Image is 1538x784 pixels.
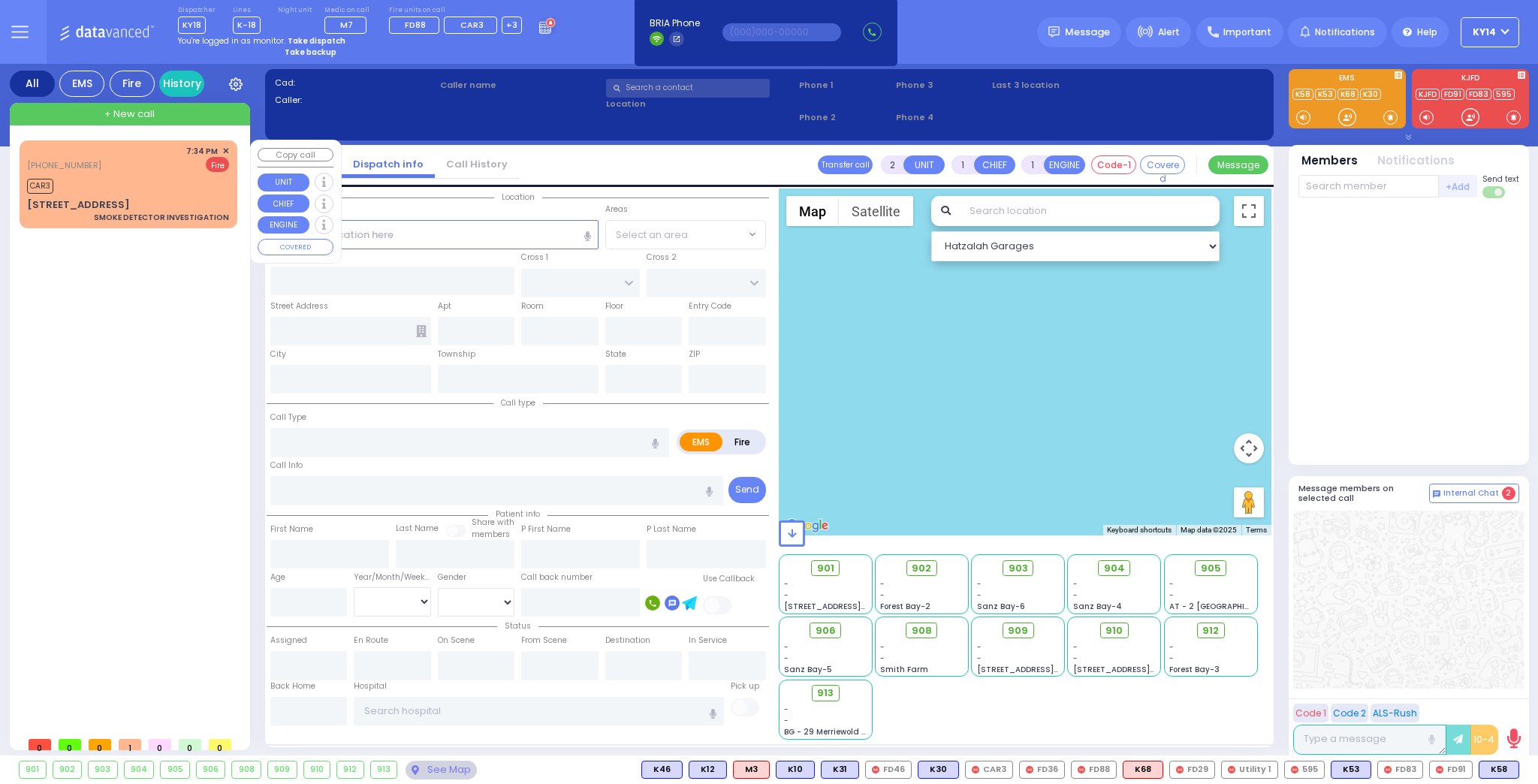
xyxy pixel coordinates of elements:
[337,761,363,778] div: 912
[992,79,1128,92] label: Last 3 location
[974,155,1015,174] button: CHIEF
[647,523,696,535] label: P Last Name
[722,433,764,451] label: Fire
[977,664,1119,675] span: [STREET_ADDRESS][PERSON_NAME]
[783,516,832,535] img: Google
[799,79,891,92] span: Phone 1
[27,179,53,194] span: CAR3
[1169,590,1174,601] span: -
[880,590,885,601] span: -
[1493,89,1515,100] a: 595
[1044,155,1085,174] button: ENGINE
[258,216,309,234] button: ENGINE
[27,198,130,213] div: [STREET_ADDRESS]
[784,726,868,737] span: BG - 29 Merriewold S.
[641,761,683,779] div: K46
[1315,26,1375,39] span: Notifications
[270,680,315,692] label: Back Home
[270,460,303,472] label: Call Info
[977,590,982,601] span: -
[1169,641,1174,653] span: -
[438,300,451,312] label: Apt
[1169,664,1220,675] span: Forest Bay-3
[1482,173,1519,185] span: Send text
[1441,89,1464,100] a: FD91
[460,19,484,31] span: CAR3
[703,573,755,585] label: Use Callback
[197,761,225,778] div: 906
[1412,74,1529,85] label: KJFD
[977,578,982,590] span: -
[786,196,839,226] button: Show street map
[119,739,141,750] span: 1
[354,680,387,692] label: Hospital
[521,571,593,583] label: Call back number
[821,761,859,779] div: BLS
[472,517,514,528] small: Share with
[1176,766,1184,773] img: red-radio-icon.svg
[1443,488,1499,499] span: Internal Chat
[149,739,171,750] span: 0
[1202,623,1219,638] span: 912
[270,220,599,249] input: Search location here
[799,111,891,124] span: Phone 2
[647,252,677,264] label: Cross 2
[1298,175,1439,198] input: Search member
[324,6,372,15] label: Medic on call
[1284,761,1325,779] div: 595
[1384,766,1392,773] img: red-radio-icon.svg
[641,761,683,779] div: BLS
[354,635,388,647] label: En Route
[340,19,353,31] span: M7
[896,79,988,92] span: Phone 3
[783,516,832,535] a: Open this area in Google Maps (opens a new window)
[275,77,436,89] label: Cad:
[1473,26,1496,39] span: KY14
[728,477,766,503] button: Send
[1360,89,1381,100] a: K30
[784,578,789,590] span: -
[1234,196,1264,226] button: Toggle fullscreen view
[206,157,229,172] span: Fire
[1371,704,1419,722] button: ALS-Rush
[59,739,81,750] span: 0
[912,623,932,638] span: 908
[104,107,155,122] span: + New call
[896,111,988,124] span: Phone 4
[1026,766,1033,773] img: red-radio-icon.svg
[159,71,204,97] a: History
[275,94,436,107] label: Caller:
[731,680,759,692] label: Pick up
[784,653,789,664] span: -
[616,228,688,243] span: Select an area
[89,761,117,778] div: 903
[354,697,724,725] input: Search hospital
[818,155,873,174] button: Transfer call
[605,348,626,360] label: State
[918,761,959,779] div: K30
[278,6,312,15] label: Night unit
[1293,704,1328,722] button: Code 1
[438,348,475,360] label: Township
[493,397,543,409] span: Call type
[816,623,836,638] span: 906
[1048,26,1060,38] img: message.svg
[1234,487,1264,517] button: Drag Pegman onto the map to open Street View
[1331,704,1368,722] button: Code 2
[977,653,982,664] span: -
[521,300,544,312] label: Room
[1123,761,1163,779] div: ALS
[270,571,285,583] label: Age
[880,664,928,675] span: Smith Farm
[1417,26,1437,39] span: Help
[472,529,510,540] span: members
[29,739,51,750] span: 0
[1377,152,1455,170] button: Notifications
[1429,484,1519,503] button: Internal Chat 2
[680,433,723,451] label: EMS
[89,739,111,750] span: 0
[110,71,155,97] div: Fire
[405,19,426,31] span: FD88
[606,98,795,110] label: Location
[268,761,297,778] div: 909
